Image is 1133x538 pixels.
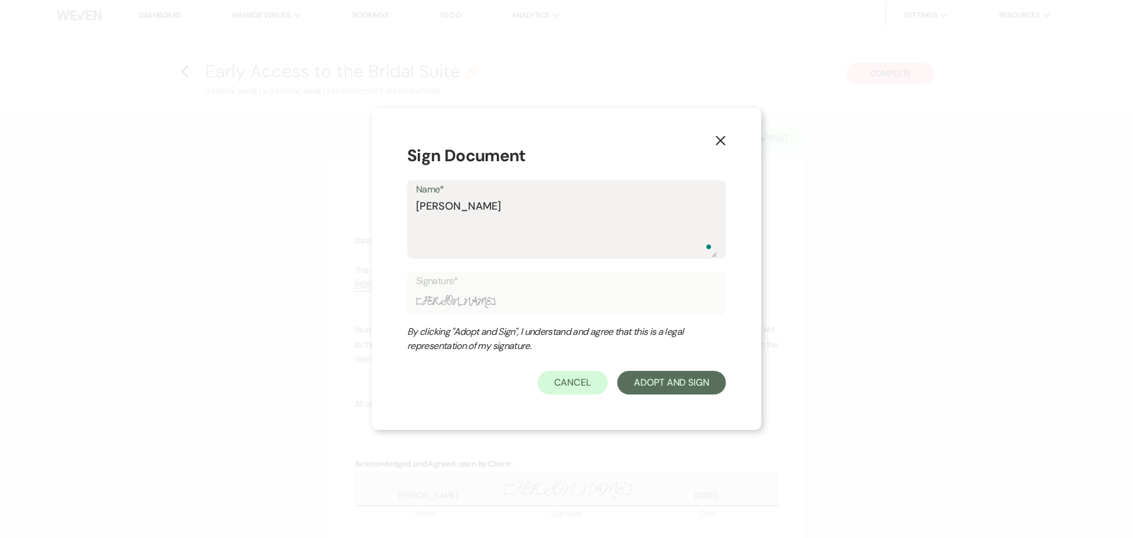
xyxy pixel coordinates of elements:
h1: Sign Document [407,144,726,168]
textarea: To enrich screen reader interactions, please activate Accessibility in Grammarly extension settings [416,198,717,257]
div: By clicking "Adopt and Sign", I understand and agree that this is a legal representation of my si... [407,325,702,353]
label: Signature* [416,273,717,290]
button: Adopt And Sign [617,371,726,394]
label: Name* [416,181,717,198]
button: Cancel [538,371,608,394]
